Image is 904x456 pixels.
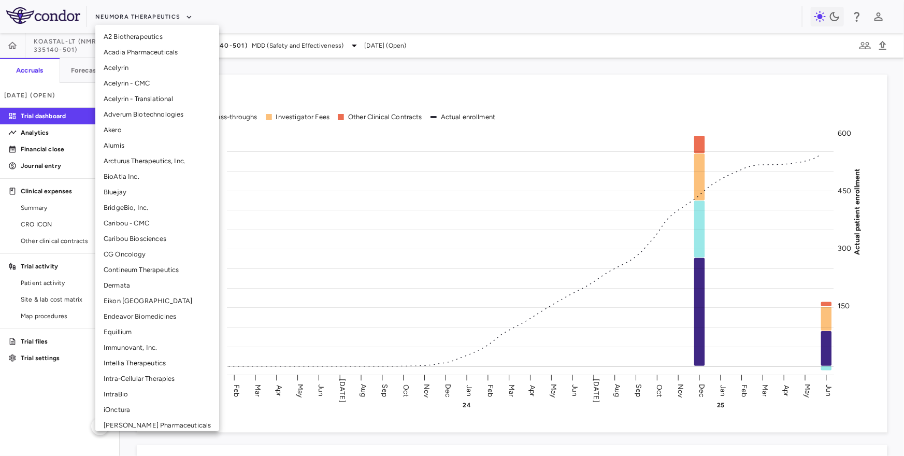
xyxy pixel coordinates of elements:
li: [PERSON_NAME] Pharmaceuticals [95,418,219,433]
li: Intra-Cellular Therapies [95,371,219,387]
li: IntraBio [95,387,219,402]
li: Immunovant, Inc. [95,340,219,355]
li: Intellia Therapeutics [95,355,219,371]
li: Acelyrin - CMC [95,76,219,91]
li: Endeavor Biomedicines [95,309,219,324]
li: Acelyrin [95,60,219,76]
li: Equillium [95,324,219,340]
li: Alumis [95,138,219,153]
li: Caribou - CMC [95,216,219,231]
li: Contineum Therapeutics [95,262,219,278]
li: Caribou Biosciences [95,231,219,247]
li: Dermata [95,278,219,293]
li: Akero [95,122,219,138]
li: Eikon [GEOGRAPHIC_DATA] [95,293,219,309]
li: iOnctura [95,402,219,418]
li: Arcturus Therapeutics, Inc. [95,153,219,169]
li: CG Oncology [95,247,219,262]
li: BioAtla Inc. [95,169,219,184]
li: Acadia Pharmaceuticals [95,45,219,60]
li: A2 Biotherapeutics [95,29,219,45]
li: BridgeBio, Inc. [95,200,219,216]
li: Adverum Biotechnologies [95,107,219,122]
li: Bluejay [95,184,219,200]
li: Acelyrin - Translational [95,91,219,107]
